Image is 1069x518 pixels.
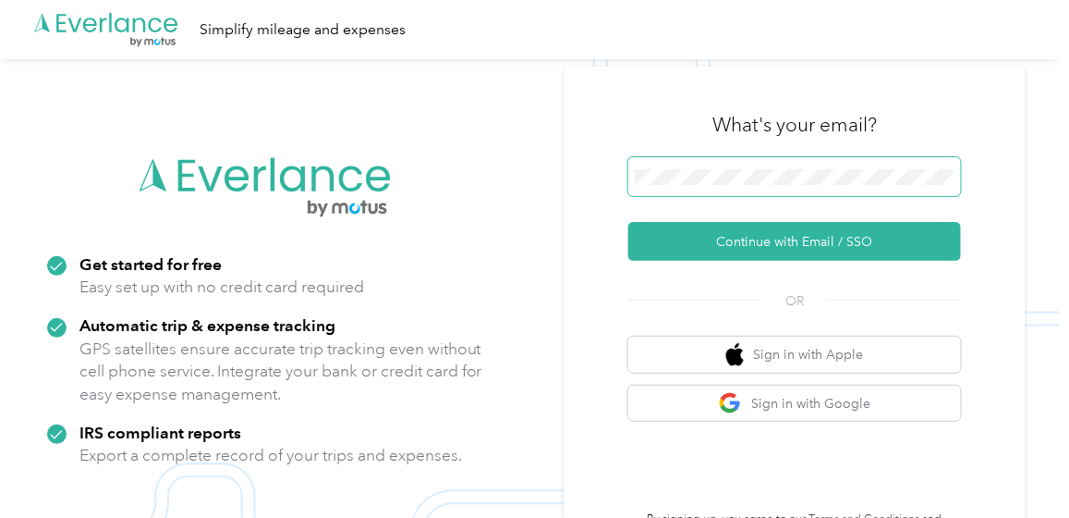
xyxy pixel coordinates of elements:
[200,18,406,42] div: Simplify mileage and expenses
[79,254,222,274] strong: Get started for free
[79,423,241,442] strong: IRS compliant reports
[762,291,827,311] span: OR
[628,386,961,422] button: google logoSign in with Google
[79,276,364,299] p: Easy set up with no credit card required
[628,337,961,373] button: apple logoSign in with Apple
[79,338,483,406] p: GPS satellites ensure accurate trip tracking even without cell phone service. Integrate your bank...
[628,222,961,261] button: Continue with Email / SSO
[726,343,745,366] img: apple logo
[79,444,462,467] p: Export a complete record of your trips and expenses.
[79,315,335,335] strong: Automatic trip & expense tracking
[719,392,742,415] img: google logo
[712,112,877,138] h3: What's your email?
